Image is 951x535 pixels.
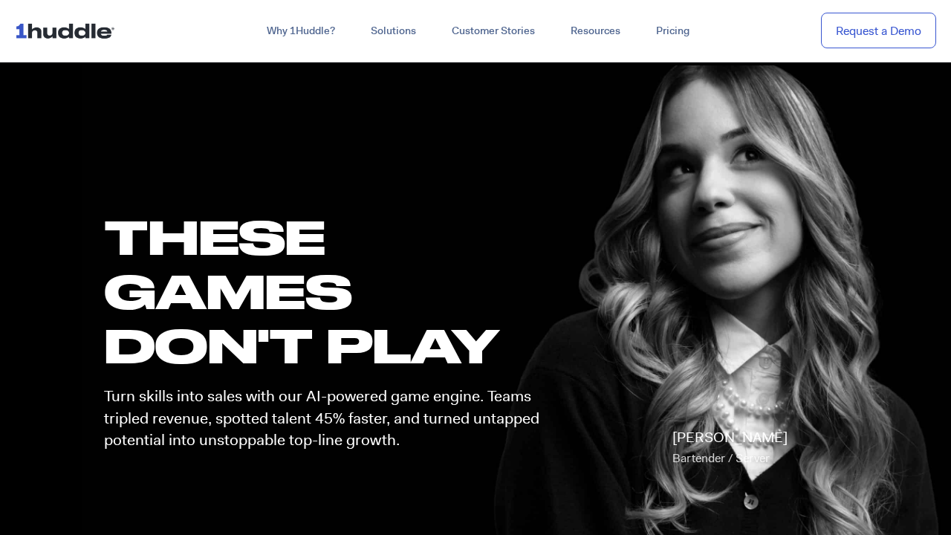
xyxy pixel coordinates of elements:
[15,16,121,45] img: ...
[821,13,936,49] a: Request a Demo
[553,18,638,45] a: Resources
[638,18,707,45] a: Pricing
[672,450,770,466] span: Bartender / Server
[353,18,434,45] a: Solutions
[104,210,553,373] h1: these GAMES DON'T PLAY
[249,18,353,45] a: Why 1Huddle?
[434,18,553,45] a: Customer Stories
[104,386,553,451] p: Turn skills into sales with our AI-powered game engine. Teams tripled revenue, spotted talent 45%...
[672,427,788,469] p: [PERSON_NAME]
